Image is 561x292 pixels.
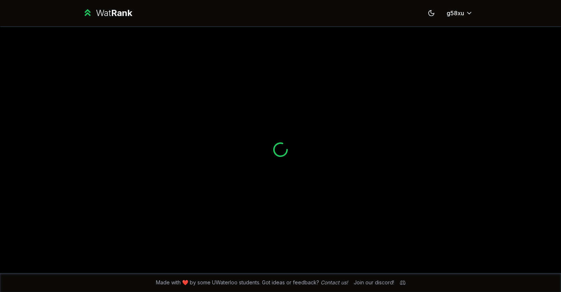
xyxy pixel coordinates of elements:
[447,9,464,17] span: g58xu
[82,7,132,19] a: WatRank
[96,7,132,19] div: Wat
[321,279,348,285] a: Contact us!
[354,279,394,286] div: Join our discord!
[156,279,348,286] span: Made with ❤️ by some UWaterloo students. Got ideas or feedback?
[441,7,479,20] button: g58xu
[111,8,132,18] span: Rank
